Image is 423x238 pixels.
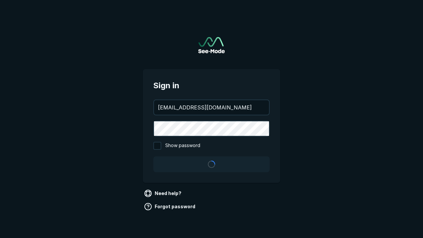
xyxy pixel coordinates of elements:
a: Go to sign in [198,37,225,53]
input: your@email.com [154,100,269,115]
span: Sign in [153,80,270,92]
a: Need help? [143,188,184,199]
a: Forgot password [143,201,198,212]
span: Show password [165,142,200,150]
img: See-Mode Logo [198,37,225,53]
